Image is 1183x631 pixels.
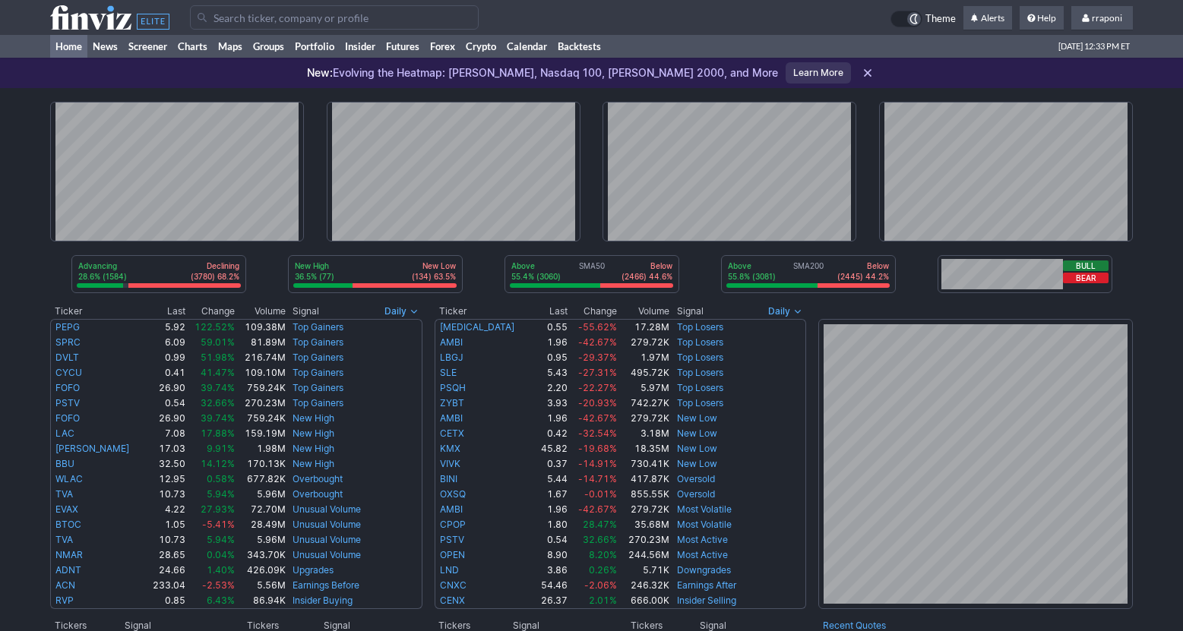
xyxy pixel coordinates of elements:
[293,336,343,348] a: Top Gainers
[589,595,617,606] span: 2.01%
[533,578,568,593] td: 54.46
[568,304,618,319] th: Change
[172,35,213,58] a: Charts
[293,595,353,606] a: Insider Buying
[55,321,80,333] a: PEPG
[236,380,286,396] td: 759.24K
[677,473,715,484] a: Oversold
[435,304,534,319] th: Ticker
[145,304,186,319] th: Last
[1020,6,1064,30] a: Help
[293,321,343,333] a: Top Gainers
[201,458,235,469] span: 14.12%
[145,365,186,380] td: 0.41
[87,35,123,58] a: News
[533,532,568,547] td: 0.54
[145,472,186,487] td: 12.95
[533,396,568,411] td: 3.93
[578,473,617,484] span: -14.71%
[677,549,728,560] a: Most Active
[202,579,235,591] span: -2.53%
[236,593,286,609] td: 86.94K
[55,473,83,484] a: WLAC
[145,502,186,517] td: 4.22
[207,549,235,560] span: 0.04%
[618,304,670,319] th: Volume
[145,335,186,350] td: 6.09
[201,412,235,424] span: 39.74%
[145,441,186,456] td: 17.03
[511,260,561,271] p: Above
[145,547,186,563] td: 28.65
[618,563,670,578] td: 5.71K
[618,380,670,396] td: 5.97M
[236,517,286,532] td: 28.49M
[618,487,670,502] td: 855.55K
[145,411,186,426] td: 26.90
[533,472,568,487] td: 5.44
[677,412,717,424] a: New Low
[440,503,463,515] a: AMBI
[786,62,851,84] a: Learn More
[963,6,1012,30] a: Alerts
[55,488,73,500] a: TVA
[533,335,568,350] td: 1.96
[533,487,568,502] td: 1.67
[578,443,617,454] span: -19.68%
[295,260,334,271] p: New High
[201,397,235,409] span: 32.66%
[677,503,732,515] a: Most Volatile
[589,549,617,560] span: 8.20%
[533,380,568,396] td: 2.20
[191,260,239,271] p: Declining
[677,595,736,606] a: Insider Selling
[289,35,340,58] a: Portfolio
[236,472,286,487] td: 677.82K
[533,426,568,441] td: 0.42
[50,304,145,319] th: Ticker
[145,426,186,441] td: 7.08
[293,519,361,530] a: Unusual Volume
[195,321,235,333] span: 122.52%
[578,397,617,409] span: -20.93%
[618,426,670,441] td: 3.18M
[677,458,717,469] a: New Low
[677,534,728,545] a: Most Active
[618,456,670,472] td: 730.41K
[293,549,361,560] a: Unusual Volume
[55,428,74,439] a: LAC
[55,579,75,591] a: ACN
[533,517,568,532] td: 1.80
[207,595,235,606] span: 6.43%
[145,350,186,365] td: 0.99
[236,456,286,472] td: 170.13K
[236,563,286,578] td: 426.09K
[618,578,670,593] td: 246.32K
[307,65,778,80] p: Evolving the Heatmap: [PERSON_NAME], Nasdaq 100, [PERSON_NAME] 2000, and More
[201,336,235,348] span: 59.01%
[618,502,670,517] td: 279.72K
[440,519,466,530] a: CPOP
[460,35,501,58] a: Crypto
[1092,12,1122,24] span: rraponi
[55,458,74,469] a: BBU
[440,443,460,454] a: KMX
[618,411,670,426] td: 279.72K
[55,352,79,363] a: DVLT
[293,458,334,469] a: New High
[533,441,568,456] td: 45.82
[381,304,422,319] button: Signals interval
[440,382,466,393] a: PSQH
[293,473,343,484] a: Overbought
[248,35,289,58] a: Groups
[55,503,78,515] a: EVAX
[677,352,723,363] a: Top Losers
[764,304,806,319] button: Signals interval
[295,271,334,282] p: 36.5% (77)
[207,564,235,576] span: 1.40%
[440,336,463,348] a: AMBI
[412,271,456,282] p: (134) 63.5%
[145,563,186,578] td: 24.66
[533,547,568,563] td: 8.90
[236,441,286,456] td: 1.98M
